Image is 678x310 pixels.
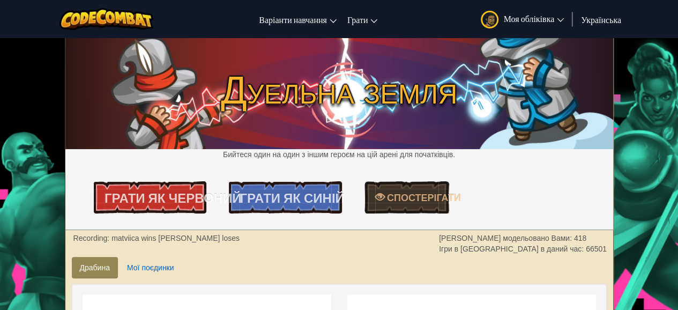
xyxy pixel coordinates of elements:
img: avatar [481,11,498,28]
a: Моя обліківка [475,2,569,36]
a: Українська [576,5,627,34]
span: Варіанти навчання [259,14,327,25]
a: Грати [342,5,383,34]
span: [PERSON_NAME] модельовано Вами: [439,234,574,242]
a: Спостерігати [364,181,449,213]
a: Мої поєдинки [119,257,182,278]
span: Моя обліківка [504,13,564,24]
p: Бийтеся один на один з іншим героєм на цій арені для початківців. [65,149,613,160]
span: Грати як Червоний [105,189,242,206]
span: Грати як Синій [240,189,344,206]
span: Дуельна земля [65,62,613,117]
strong: Recording: matviica wins [PERSON_NAME] loses [73,234,240,242]
img: CodeCombat logo [59,8,153,30]
span: Грати [347,14,368,25]
span: Спостерігати [385,191,461,204]
a: Варіанти навчання [254,5,342,34]
span: Українська [581,14,621,25]
span: Ігри в [GEOGRAPHIC_DATA] в даний час: [439,245,586,253]
a: Драбина [72,257,118,278]
span: 66501 [586,245,607,253]
span: 418 [574,234,586,242]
